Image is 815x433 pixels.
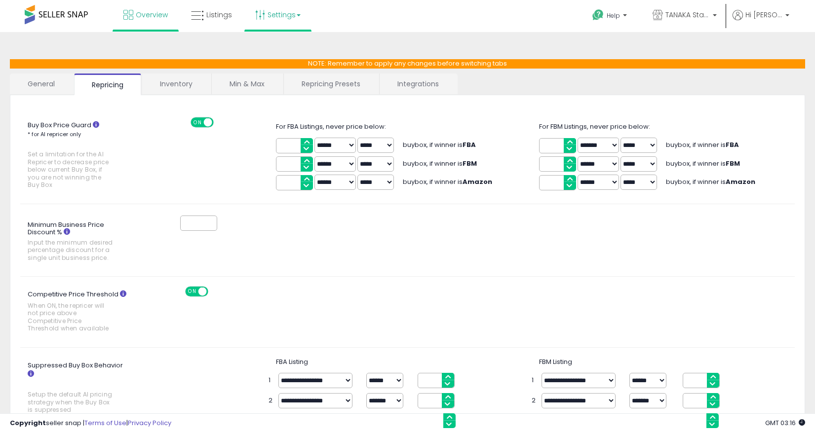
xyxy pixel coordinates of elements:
[128,418,171,428] a: Privacy Policy
[10,73,73,94] a: General
[380,73,457,94] a: Integrations
[666,140,739,149] span: buybox, if winner is
[539,357,572,366] span: FBM Listing
[28,302,115,332] span: When ON, the repricer will not price above Competitive Price Threshold when available
[186,288,198,296] span: ON
[212,73,282,94] a: Min & Max
[745,10,782,20] span: Hi [PERSON_NAME]
[765,418,805,428] span: 2025-08-16 03:16 GMT
[207,288,223,296] span: OFF
[733,10,789,32] a: Hi [PERSON_NAME]
[463,159,477,168] b: FBM
[20,217,137,267] label: Minimum Business Price Discount %
[276,122,386,131] span: For FBA Listings, never price below:
[269,376,273,385] span: 1
[539,122,650,131] span: For FBM Listings, never price below:
[269,396,273,405] span: 2
[28,239,115,261] span: Input the minimum desired percentage discount for a single unit business price.
[403,140,476,149] span: buybox, if winner is
[463,177,492,186] b: Amazon
[192,118,204,126] span: ON
[726,159,740,168] b: FBM
[584,1,637,32] a: Help
[532,376,537,385] span: 1
[206,10,232,20] span: Listings
[84,418,126,428] a: Terms of Use
[592,9,604,21] i: Get Help
[20,287,137,337] label: Competitive Price Threshold
[726,177,755,186] b: Amazon
[607,11,620,20] span: Help
[403,177,492,186] span: buybox, if winner is
[28,130,81,138] small: * for AI repricer only
[28,150,115,188] span: Set a limitation for the AI Repricer to decrease price below current Buy Box, if you are not winn...
[10,419,171,428] div: seller snap | |
[403,159,477,168] span: buybox, if winner is
[726,140,739,149] b: FBA
[666,177,755,186] span: buybox, if winner is
[284,73,378,94] a: Repricing Presets
[28,391,115,413] span: Setup the default AI pricing strategy when the Buy Box is suppressed
[74,73,141,95] a: Repricing
[665,10,710,20] span: TANAKA Stationery & Tools: Top of [GEOGRAPHIC_DATA] (5Ts)
[20,358,137,419] label: Suppressed Buy Box Behavior
[666,159,740,168] span: buybox, if winner is
[532,396,537,405] span: 2
[20,117,137,194] label: Buy Box Price Guard
[212,118,228,126] span: OFF
[136,10,168,20] span: Overview
[10,59,805,69] p: NOTE: Remember to apply any changes before switching tabs
[463,140,476,149] b: FBA
[276,357,308,366] span: FBA Listing
[10,418,46,428] strong: Copyright
[142,73,210,94] a: Inventory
